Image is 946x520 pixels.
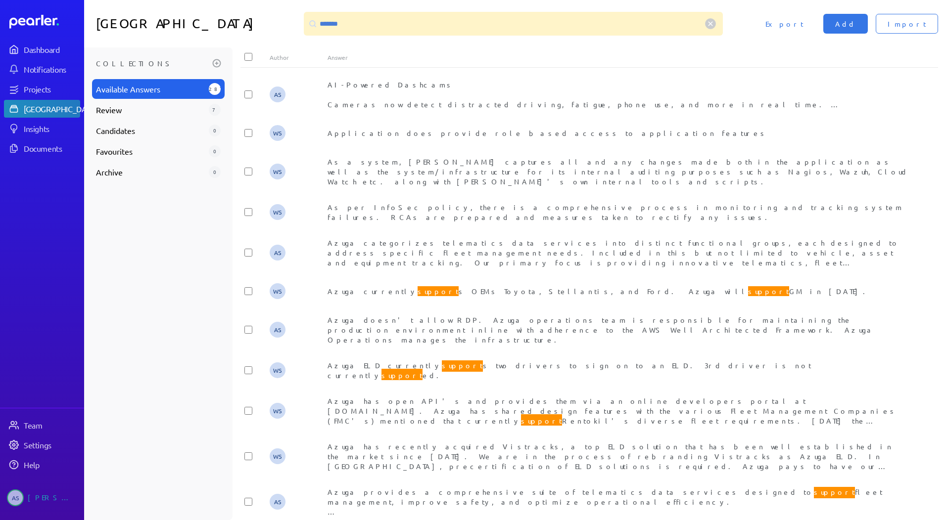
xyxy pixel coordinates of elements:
[328,129,767,137] span: Application does provide role based access to application features
[521,414,562,427] span: support
[28,489,77,506] div: [PERSON_NAME]
[4,139,80,157] a: Documents
[270,362,285,378] span: Wesley Simpson
[209,104,221,116] div: 7
[270,164,285,179] span: Wesley Simpson
[24,104,97,114] div: [GEOGRAPHIC_DATA]
[876,14,938,34] button: Import
[7,489,24,506] span: Audrie Stefanini
[96,125,205,136] span: Candidates
[270,245,285,260] span: Audrie Stefanini
[270,87,285,102] span: Audrie Stefanini
[270,403,285,419] span: Wesley Simpson
[24,64,79,74] div: Notifications
[96,145,205,157] span: Favourites
[328,396,897,455] span: Azuga has open API's and provides them via an online developers portal at [DOMAIN_NAME]. Azuga ha...
[4,436,80,454] a: Settings
[96,83,205,95] span: Available Answers
[270,204,285,220] span: Wesley Simpson
[4,416,80,434] a: Team
[765,19,804,29] span: Export
[4,485,80,510] a: AS[PERSON_NAME]
[9,15,80,29] a: Dashboard
[328,157,908,186] span: As a system, [PERSON_NAME] captures all and any changes made both in the application as well as t...
[24,143,79,153] div: Documents
[270,322,285,338] span: Audrie Stefanini
[209,145,221,157] div: 0
[328,203,903,221] span: As per InfoSec policy, there is a comprehensive process in monitoring and tracking system failure...
[418,285,459,298] span: support
[96,104,205,116] span: Review
[24,84,79,94] div: Projects
[270,494,285,510] span: Audrie Stefanini
[888,19,926,29] span: Import
[4,120,80,137] a: Insights
[96,12,300,36] h1: [GEOGRAPHIC_DATA]
[748,285,789,298] span: support
[96,166,205,178] span: Archive
[814,485,855,498] span: support
[328,315,875,344] span: Azuga doesn't allow RDP. Azuga operations team is responsible for maintaining the production envi...
[4,80,80,98] a: Projects
[328,53,909,61] div: Answer
[4,100,80,118] a: [GEOGRAPHIC_DATA]
[270,283,285,299] span: Wesley Simpson
[270,125,285,141] span: Wesley Simpson
[754,14,815,34] button: Export
[270,53,328,61] div: Author
[270,448,285,464] span: Wesley Simpson
[328,285,871,298] span: Azuga currently s OEMs Toyota, Stellantis, and Ford. Azuga will GM in [DATE].
[835,19,856,29] span: Add
[4,41,80,58] a: Dashboard
[442,359,483,372] span: support
[96,55,209,71] h3: Collections
[24,460,79,470] div: Help
[24,44,79,54] div: Dashboard
[4,456,80,474] a: Help
[209,125,221,136] div: 0
[24,420,79,430] div: Team
[24,124,79,133] div: Insights
[381,369,423,382] span: support
[823,14,868,34] button: Add
[4,60,80,78] a: Notifications
[24,440,79,450] div: Settings
[209,166,221,178] div: 0
[209,83,221,95] div: 287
